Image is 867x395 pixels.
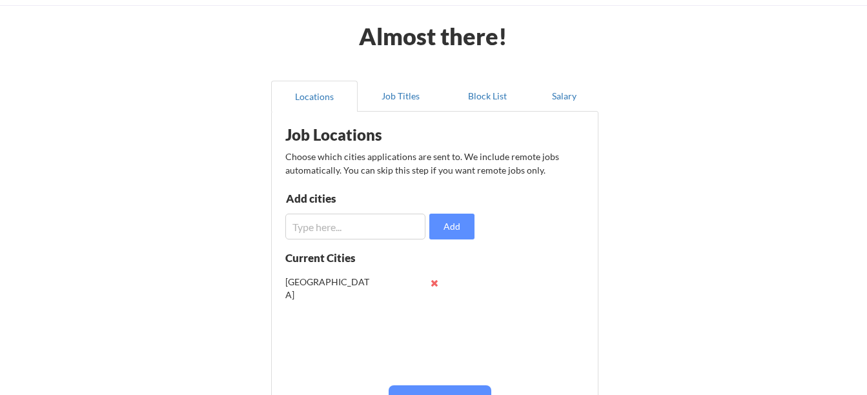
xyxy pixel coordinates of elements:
[285,214,425,239] input: Type here...
[531,81,598,112] button: Salary
[286,193,420,204] div: Add cities
[444,81,531,112] button: Block List
[358,81,444,112] button: Job Titles
[285,150,582,177] div: Choose which cities applications are sent to. We include remote jobs automatically. You can skip ...
[285,252,383,263] div: Current Cities
[285,127,448,143] div: Job Locations
[343,25,523,48] div: Almost there!
[429,214,474,239] button: Add
[285,276,370,301] div: [GEOGRAPHIC_DATA]
[271,81,358,112] button: Locations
